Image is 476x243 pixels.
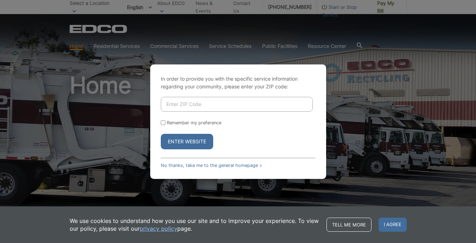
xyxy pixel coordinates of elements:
[326,218,372,232] a: Tell me more
[161,97,313,112] input: Enter ZIP Code
[140,225,177,232] a: privacy policy
[167,120,221,125] label: Remember my preference
[161,75,316,91] p: In order to provide you with the specific service information regarding your community, please en...
[161,134,213,149] button: Enter Website
[379,218,407,232] span: I agree
[70,217,319,232] p: We use cookies to understand how you use our site and to improve your experience. To view our pol...
[161,163,262,168] a: No thanks, take me to the general homepage >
